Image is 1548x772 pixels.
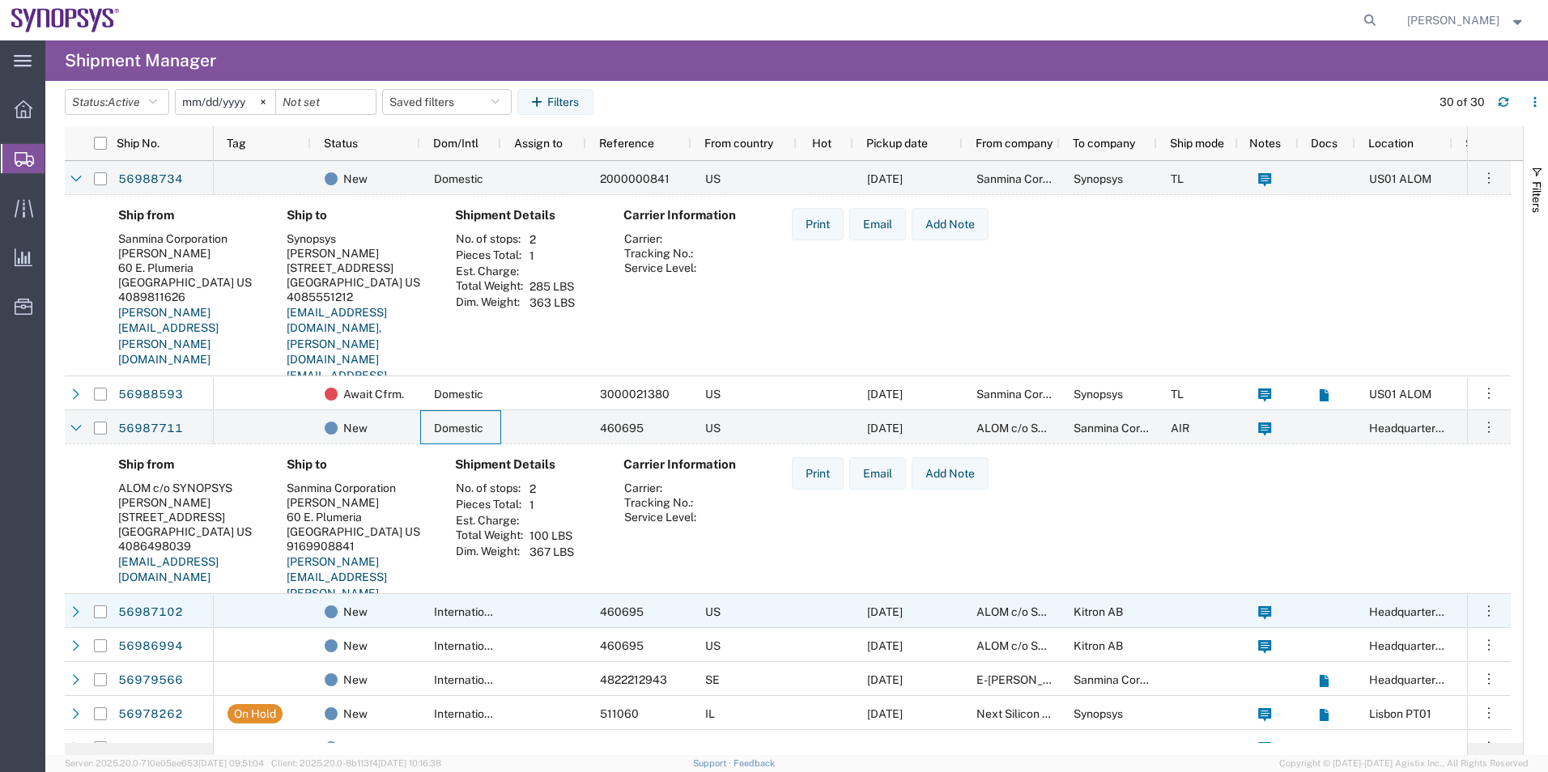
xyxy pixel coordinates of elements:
span: Kaelen O'Connor [1407,11,1499,29]
th: Total Weight: [455,528,524,544]
span: 09/30/2025 [867,707,903,720]
span: US01 ALOM [1369,172,1431,185]
button: Add Note [912,208,989,240]
span: Headquarters USSV [1369,639,1474,652]
div: [STREET_ADDRESS] [287,261,429,275]
td: 367 LBS [524,544,580,560]
span: Sanmina Corporation [976,388,1086,401]
div: On Hold [234,704,276,723]
span: TL [1171,172,1184,185]
button: Email [849,208,906,240]
div: 30 of 30 [1440,94,1485,111]
span: E-Sharp AB [976,673,1080,686]
span: US [705,422,721,435]
div: ALOM c/o SYNOPSYS [118,481,261,495]
span: Pickup date [866,137,928,150]
span: Domestic [434,422,483,435]
h4: Ship to [287,457,429,472]
span: Synopsys [1074,172,1123,185]
span: Synopsys GmbH [976,741,1061,754]
td: 2 [524,231,580,248]
span: Sanmina Corporation [976,172,1086,185]
div: [PERSON_NAME] [287,246,429,261]
span: New [343,663,368,697]
span: International [434,707,500,720]
a: 56987102 [117,600,184,626]
a: [PERSON_NAME][EMAIL_ADDRESS][PERSON_NAME][DOMAIN_NAME] [118,306,219,367]
span: To company [1073,137,1135,150]
span: Headquarters USSV [1369,673,1474,686]
th: Est. Charge: [455,264,524,278]
a: 56978262 [117,702,184,727]
div: 60 E. Plumeria [118,261,261,275]
a: 56986994 [117,634,184,660]
span: Status [324,137,358,150]
h4: Ship from [118,457,261,472]
th: No. of stops: [455,481,524,497]
span: ALOM c/o SYNOPSYS [976,422,1091,435]
td: 285 LBS [524,278,580,295]
div: [GEOGRAPHIC_DATA] US [118,524,261,539]
span: 09/30/2025 [867,639,903,652]
th: Service Level: [623,261,697,275]
span: 3000021380 [600,388,670,401]
span: Server: 2025.20.0-710e05ee653 [65,758,264,768]
button: Filters [517,89,593,115]
span: 460695 [600,422,644,435]
th: Dim. Weight: [455,544,524,560]
span: SE [705,673,720,686]
span: International [434,639,500,652]
span: 4822212943 [600,673,667,686]
td: 1 [524,248,580,264]
span: Notes [1249,137,1281,150]
span: Ship No. [117,137,159,150]
th: Dim. Weight: [455,295,524,311]
span: US [705,605,721,618]
span: [DATE] 09:51:04 [198,758,264,768]
span: Sanmina [1466,388,1512,401]
span: Domestic [434,172,483,185]
a: Support [693,758,734,768]
span: ALOM c/o SYNOPSYS [976,605,1091,618]
span: International [434,605,500,618]
td: 363 LBS [524,295,580,311]
th: No. of stops: [455,231,524,248]
span: Active [108,95,140,108]
span: New [343,162,368,196]
span: Synopsys Headquarters USSV [1074,741,1230,754]
div: [PERSON_NAME] [287,495,429,510]
span: New [343,697,368,731]
span: Copyright © [DATE]-[DATE] Agistix Inc., All Rights Reserved [1279,757,1529,770]
th: Service Level: [623,510,697,524]
span: Reference [599,137,654,150]
span: New [343,411,368,445]
a: 56979566 [117,668,184,694]
span: IL [705,707,715,720]
span: Client: 2025.20.0-8b113f4 [271,758,441,768]
span: Hot [812,137,831,150]
h4: Ship from [118,208,261,223]
span: Kitron AB [1074,605,1123,618]
h4: Ship to [287,208,429,223]
div: 4085551212 [287,290,429,304]
a: 56988734 [117,167,184,193]
span: From company [976,137,1053,150]
span: 09/30/2025 [867,422,903,435]
button: Status:Active [65,89,169,115]
span: AIR [1171,422,1189,435]
h4: Carrier Information [623,208,753,223]
span: New [343,731,368,765]
a: 56988593 [117,382,184,408]
a: [PERSON_NAME][EMAIL_ADDRESS][PERSON_NAME][DOMAIN_NAME] [287,555,387,616]
span: Assign to [514,137,563,150]
span: 2000000841 [600,172,670,185]
span: 460695 [600,639,644,652]
span: TL [1171,388,1184,401]
img: logo [11,8,120,32]
div: [GEOGRAPHIC_DATA] US [287,275,429,290]
span: Location [1368,137,1414,150]
div: 4089811626 [118,290,261,304]
h4: Shipment Details [455,208,598,223]
div: [PERSON_NAME] [118,246,261,261]
div: Synopsys [287,231,429,246]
